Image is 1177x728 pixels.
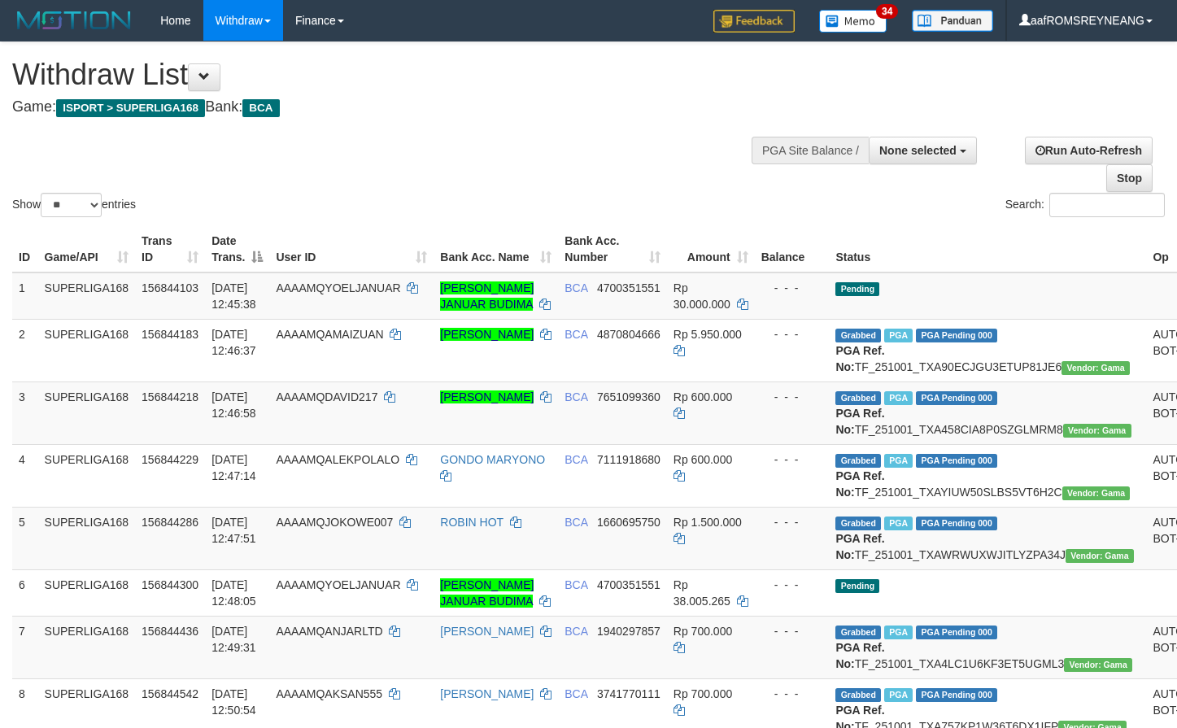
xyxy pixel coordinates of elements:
[879,144,957,157] span: None selected
[884,517,913,530] span: Marked by aafsoycanthlai
[135,226,205,272] th: Trans ID: activate to sort column ascending
[1063,424,1131,438] span: Vendor URL: https://trx31.1velocity.biz
[38,616,136,678] td: SUPERLIGA168
[440,328,534,341] a: [PERSON_NAME]
[276,625,382,638] span: AAAAMQANJARLTD
[276,687,382,700] span: AAAAMQAKSAN555
[761,280,823,296] div: - - -
[211,390,256,420] span: [DATE] 12:46:58
[916,688,997,702] span: PGA Pending
[565,578,587,591] span: BCA
[916,329,997,342] span: PGA Pending
[835,641,884,670] b: PGA Ref. No:
[876,4,898,19] span: 34
[440,578,534,608] a: [PERSON_NAME] JANUAR BUDIMA
[761,623,823,639] div: - - -
[211,516,256,545] span: [DATE] 12:47:51
[38,381,136,444] td: SUPERLIGA168
[565,516,587,529] span: BCA
[916,517,997,530] span: PGA Pending
[41,193,102,217] select: Showentries
[674,453,732,466] span: Rp 600.000
[12,507,38,569] td: 5
[835,469,884,499] b: PGA Ref. No:
[440,516,503,529] a: ROBIN HOT
[211,453,256,482] span: [DATE] 12:47:14
[56,99,205,117] span: ISPORT > SUPERLIGA168
[142,625,198,638] span: 156844436
[835,329,881,342] span: Grabbed
[142,328,198,341] span: 156844183
[211,687,256,717] span: [DATE] 12:50:54
[835,626,881,639] span: Grabbed
[558,226,667,272] th: Bank Acc. Number: activate to sort column ascending
[916,391,997,405] span: PGA Pending
[276,390,377,403] span: AAAAMQDAVID217
[597,453,660,466] span: Copy 7111918680 to clipboard
[835,407,884,436] b: PGA Ref. No:
[597,328,660,341] span: Copy 4870804666 to clipboard
[565,390,587,403] span: BCA
[211,625,256,654] span: [DATE] 12:49:31
[440,687,534,700] a: [PERSON_NAME]
[38,569,136,616] td: SUPERLIGA168
[211,578,256,608] span: [DATE] 12:48:05
[869,137,977,164] button: None selected
[597,578,660,591] span: Copy 4700351551 to clipboard
[38,319,136,381] td: SUPERLIGA168
[565,281,587,294] span: BCA
[597,281,660,294] span: Copy 4700351551 to clipboard
[912,10,993,32] img: panduan.png
[597,625,660,638] span: Copy 1940297857 to clipboard
[276,453,399,466] span: AAAAMQALEKPOLALO
[12,226,38,272] th: ID
[269,226,434,272] th: User ID: activate to sort column ascending
[835,282,879,296] span: Pending
[1061,361,1130,375] span: Vendor URL: https://trx31.1velocity.biz
[440,390,534,403] a: [PERSON_NAME]
[916,626,997,639] span: PGA Pending
[884,391,913,405] span: Marked by aafsoycanthlai
[276,516,393,529] span: AAAAMQJOKOWE007
[829,616,1146,678] td: TF_251001_TXA4LC1U6KF3ET5UGML3
[884,626,913,639] span: Marked by aafsoycanthlai
[884,688,913,702] span: Marked by aafsoycanthlai
[674,328,742,341] span: Rp 5.950.000
[12,99,769,116] h4: Game: Bank:
[12,272,38,320] td: 1
[829,381,1146,444] td: TF_251001_TXA458CIA8P0SZGLMRM8
[761,686,823,702] div: - - -
[819,10,887,33] img: Button%20Memo.svg
[829,444,1146,507] td: TF_251001_TXAYIUW50SLBS5VT6H2C
[597,390,660,403] span: Copy 7651099360 to clipboard
[674,625,732,638] span: Rp 700.000
[829,226,1146,272] th: Status
[667,226,755,272] th: Amount: activate to sort column ascending
[829,507,1146,569] td: TF_251001_TXAWRWUXWJITLYZPA34J
[12,319,38,381] td: 2
[597,687,660,700] span: Copy 3741770111 to clipboard
[565,625,587,638] span: BCA
[242,99,279,117] span: BCA
[674,281,730,311] span: Rp 30.000.000
[276,281,400,294] span: AAAAMQYOELJANUAR
[835,579,879,593] span: Pending
[38,444,136,507] td: SUPERLIGA168
[835,454,881,468] span: Grabbed
[12,616,38,678] td: 7
[12,59,769,91] h1: Withdraw List
[1062,486,1131,500] span: Vendor URL: https://trx31.1velocity.biz
[440,625,534,638] a: [PERSON_NAME]
[565,687,587,700] span: BCA
[835,517,881,530] span: Grabbed
[674,390,732,403] span: Rp 600.000
[835,688,881,702] span: Grabbed
[829,319,1146,381] td: TF_251001_TXA90ECJGU3ETUP81JE6
[276,578,400,591] span: AAAAMQYOELJANUAR
[674,516,742,529] span: Rp 1.500.000
[674,578,730,608] span: Rp 38.005.265
[1005,193,1165,217] label: Search:
[761,451,823,468] div: - - -
[835,344,884,373] b: PGA Ref. No:
[434,226,558,272] th: Bank Acc. Name: activate to sort column ascending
